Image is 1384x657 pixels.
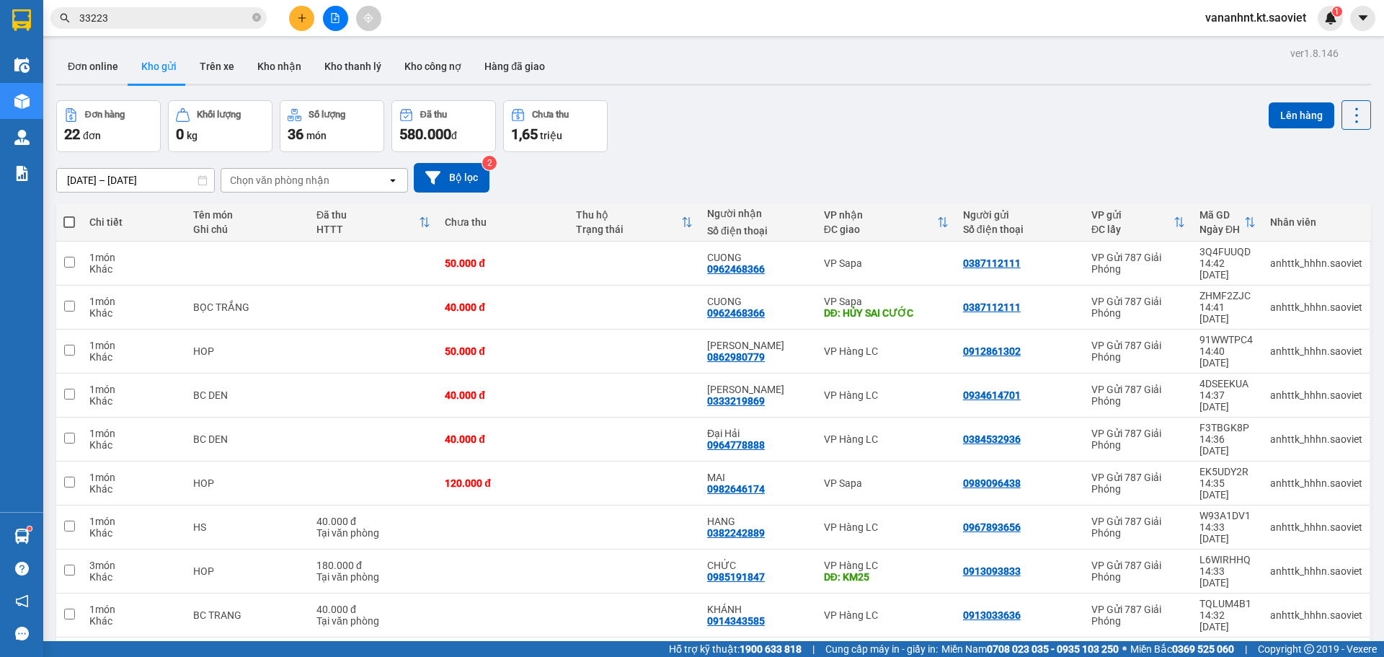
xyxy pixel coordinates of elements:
[445,257,562,269] div: 50.000 đ
[288,125,303,143] span: 36
[64,125,80,143] span: 22
[89,351,179,363] div: Khác
[85,110,125,120] div: Đơn hàng
[1199,521,1256,544] div: 14:33 [DATE]
[824,389,949,401] div: VP Hàng LC
[707,516,809,527] div: HANG
[1199,609,1256,632] div: 14:32 [DATE]
[1091,384,1185,407] div: VP Gửi 787 Giải Phóng
[391,100,496,152] button: Đã thu580.000đ
[1130,641,1234,657] span: Miền Bắc
[707,340,809,351] div: TIEN THANH
[387,175,399,186] svg: open
[707,615,765,627] div: 0914343585
[812,641,815,657] span: |
[14,529,30,544] img: warehouse-icon
[414,163,489,193] button: Bộ lọc
[707,439,765,451] div: 0964778888
[316,527,430,539] div: Tại văn phòng
[1199,224,1244,235] div: Ngày ĐH
[740,643,802,655] strong: 1900 633 818
[445,389,562,401] div: 40.000 đ
[193,389,302,401] div: BC DEN
[89,604,179,615] div: 1 món
[27,526,32,531] sup: 1
[824,477,949,489] div: VP Sapa
[89,615,179,627] div: Khác
[252,13,261,22] span: close-circle
[1270,345,1362,357] div: anhttk_hhhn.saoviet
[1091,560,1185,583] div: VP Gửi 787 Giải Phóng
[1290,45,1339,61] div: ver 1.8.146
[1199,466,1256,477] div: EK5UDY2R
[963,477,1021,489] div: 0989096438
[825,641,938,657] span: Cung cấp máy in - giấy in:
[193,209,302,221] div: Tên món
[824,521,949,533] div: VP Hàng LC
[1270,216,1362,228] div: Nhân viên
[15,562,29,576] span: question-circle
[1091,516,1185,539] div: VP Gửi 787 Giải Phóng
[707,296,809,307] div: CUONG
[824,257,949,269] div: VP Sapa
[89,340,179,351] div: 1 món
[193,521,302,533] div: HS
[576,224,681,235] div: Trạng thái
[280,100,384,152] button: Số lượng36món
[56,49,130,84] button: Đơn online
[1194,9,1318,27] span: vananhnt.kt.saoviet
[1091,252,1185,275] div: VP Gửi 787 Giải Phóng
[824,571,949,583] div: DĐ: KM25
[540,130,562,141] span: triệu
[14,94,30,109] img: warehouse-icon
[1199,477,1256,501] div: 14:35 [DATE]
[176,125,184,143] span: 0
[57,169,214,192] input: Select a date range.
[89,472,179,483] div: 1 món
[15,627,29,640] span: message
[963,345,1021,357] div: 0912861302
[987,643,1119,655] strong: 0708 023 035 - 0935 103 250
[824,224,937,235] div: ĐC giao
[824,209,937,221] div: VP nhận
[1199,257,1256,281] div: 14:42 [DATE]
[230,173,329,188] div: Chọn văn phòng nhận
[445,301,562,313] div: 40.000 đ
[963,521,1021,533] div: 0967893656
[363,13,373,23] span: aim
[707,395,765,407] div: 0333219869
[1199,345,1256,369] div: 14:40 [DATE]
[445,433,562,445] div: 40.000 đ
[707,225,809,237] div: Số điện thoại
[576,209,681,221] div: Thu hộ
[12,9,31,31] img: logo-vxr
[79,10,249,26] input: Tìm tên, số ĐT hoặc mã đơn
[669,641,802,657] span: Hỗ trợ kỹ thuật:
[316,571,430,583] div: Tại văn phòng
[707,483,765,495] div: 0982646174
[963,224,1077,235] div: Số điện thoại
[1270,301,1362,313] div: anhttk_hhhn.saoviet
[89,560,179,571] div: 3 món
[482,156,497,170] sup: 2
[393,49,473,84] button: Kho công nợ
[1199,598,1256,609] div: TQLUM4B1
[817,203,956,242] th: Toggle SortBy
[297,13,307,23] span: plus
[252,12,261,25] span: close-circle
[89,263,179,275] div: Khác
[1269,102,1334,128] button: Lên hàng
[14,166,30,181] img: solution-icon
[356,6,381,31] button: aim
[707,208,809,219] div: Người nhận
[1091,296,1185,319] div: VP Gửi 787 Giải Phóng
[1350,6,1375,31] button: caret-down
[824,433,949,445] div: VP Hàng LC
[1199,301,1256,325] div: 14:41 [DATE]
[316,604,430,615] div: 40.000 đ
[1199,209,1244,221] div: Mã GD
[89,527,179,539] div: Khác
[824,296,949,307] div: VP Sapa
[89,252,179,263] div: 1 món
[89,395,179,407] div: Khác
